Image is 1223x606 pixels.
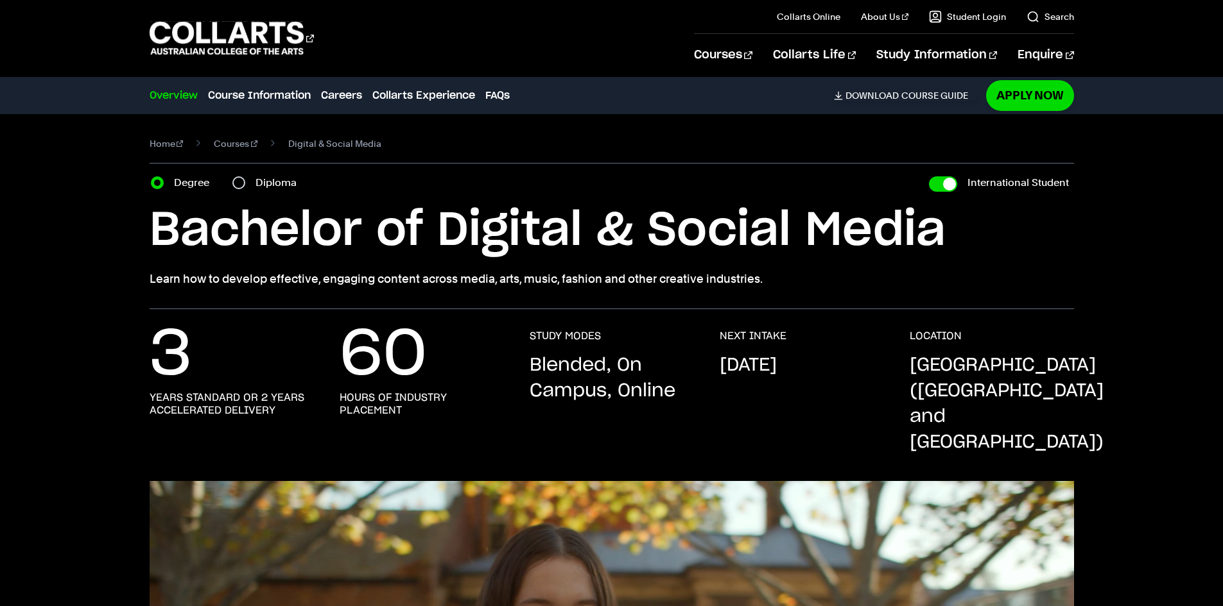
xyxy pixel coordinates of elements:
[372,88,475,103] a: Collarts Experience
[150,391,314,417] h3: years standard or 2 years accelerated delivery
[530,353,694,404] p: Blended, On Campus, Online
[208,88,311,103] a: Course Information
[694,34,752,76] a: Courses
[530,330,601,342] h3: STUDY MODES
[256,174,304,192] label: Diploma
[340,330,427,381] p: 60
[1018,34,1073,76] a: Enquire
[485,88,510,103] a: FAQs
[846,90,899,101] span: Download
[214,135,257,153] a: Courses
[150,20,314,56] div: Go to homepage
[340,391,504,417] h3: hours of industry placement
[288,135,381,153] span: Digital & Social Media
[910,353,1104,455] p: [GEOGRAPHIC_DATA] ([GEOGRAPHIC_DATA] and [GEOGRAPHIC_DATA])
[910,330,962,342] h3: LOCATION
[986,80,1074,110] a: Apply Now
[777,10,840,23] a: Collarts Online
[1027,10,1074,23] a: Search
[861,10,908,23] a: About Us
[834,90,978,101] a: DownloadCourse Guide
[150,202,1074,260] h1: Bachelor of Digital & Social Media
[720,353,777,378] p: [DATE]
[876,34,997,76] a: Study Information
[174,174,217,192] label: Degree
[150,88,198,103] a: Overview
[967,174,1069,192] label: International Student
[150,270,1074,288] p: Learn how to develop effective, engaging content across media, arts, music, fashion and other cre...
[773,34,856,76] a: Collarts Life
[150,330,192,381] p: 3
[929,10,1006,23] a: Student Login
[720,330,786,342] h3: NEXT INTAKE
[150,135,184,153] a: Home
[321,88,362,103] a: Careers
